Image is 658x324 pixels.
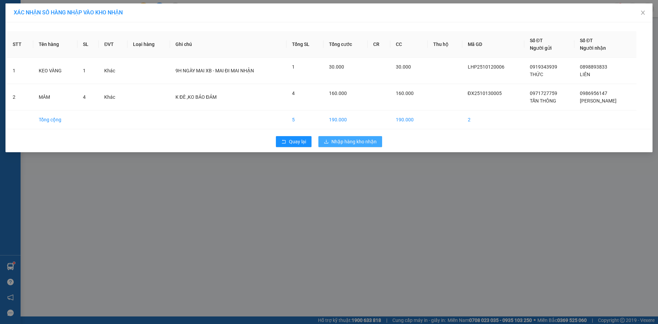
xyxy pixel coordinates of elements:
[33,58,77,84] td: KEO VÀNG
[368,31,390,58] th: CR
[324,31,368,58] th: Tổng cước
[83,68,86,73] span: 1
[468,91,502,96] span: ĐX2510130005
[580,45,606,51] span: Người nhận
[580,64,607,70] span: 0898893833
[530,91,557,96] span: 0971727759
[390,110,428,129] td: 190.000
[289,138,306,145] span: Quay lại
[33,110,77,129] td: Tổng cộng
[281,139,286,145] span: rollback
[530,38,543,43] span: Số ĐT
[462,31,524,58] th: Mã GD
[99,84,127,110] td: Khác
[7,84,33,110] td: 2
[396,91,414,96] span: 160.000
[276,136,312,147] button: rollbackQuay lại
[580,38,593,43] span: Số ĐT
[99,31,127,58] th: ĐVT
[530,98,556,104] span: TẤN THÔNG
[324,110,368,129] td: 190.000
[292,91,295,96] span: 4
[7,58,33,84] td: 1
[390,31,428,58] th: CC
[33,84,77,110] td: MÂM
[580,98,617,104] span: [PERSON_NAME]
[329,91,347,96] span: 160.000
[396,64,411,70] span: 30.000
[580,91,607,96] span: 0986956147
[33,31,77,58] th: Tên hàng
[530,45,552,51] span: Người gửi
[287,31,324,58] th: Tổng SL
[318,136,382,147] button: downloadNhập hàng kho nhận
[287,110,324,129] td: 5
[77,31,99,58] th: SL
[292,64,295,70] span: 1
[329,64,344,70] span: 30.000
[530,72,543,77] span: THỨC
[99,58,127,84] td: Khác
[127,31,170,58] th: Loại hàng
[468,64,504,70] span: LHP2510120006
[170,31,287,58] th: Ghi chú
[175,94,217,100] span: K ĐÈ ,KO BẢO ĐẢM
[580,72,590,77] span: LIÊN
[83,94,86,100] span: 4
[324,139,329,145] span: download
[640,10,646,15] span: close
[633,3,653,23] button: Close
[462,110,524,129] td: 2
[331,138,377,145] span: Nhập hàng kho nhận
[530,64,557,70] span: 0919343939
[14,9,123,16] span: XÁC NHẬN SỐ HÀNG NHẬP VÀO KHO NHẬN
[175,68,254,73] span: 9H NGÀY MAI XB - MAI ĐI MAI NHẬN
[428,31,462,58] th: Thu hộ
[7,31,33,58] th: STT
